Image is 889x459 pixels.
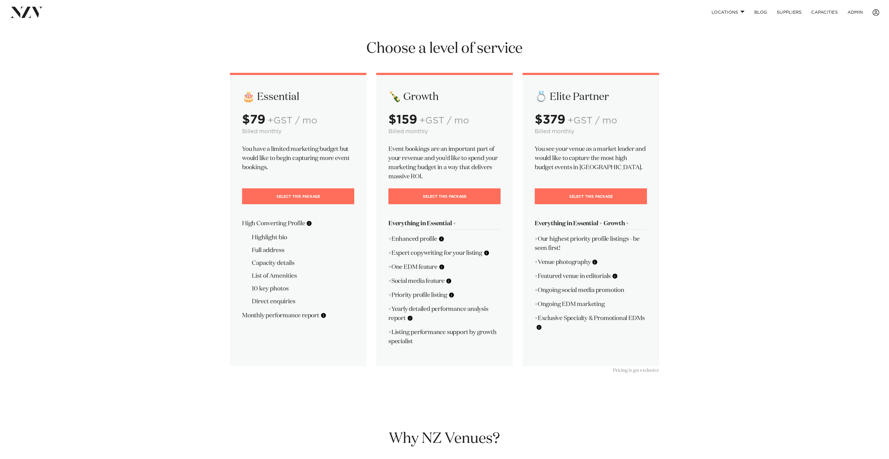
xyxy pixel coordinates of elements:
[772,6,806,19] a: SUPPLIERS
[843,6,868,19] a: ADMIN
[535,272,647,281] p: +Featured venue in editorials
[388,90,501,104] h2: 🍾 Growth
[252,284,354,293] li: 10 key photos
[535,90,647,104] h2: 💍 Elite Partner
[535,220,629,226] strong: Everything in Essential + Growth +
[242,311,354,320] p: Monthly performance report
[388,188,501,204] a: Select This Package
[388,234,501,244] p: +Enhanced profile
[388,262,501,272] p: +One EDM feature
[242,129,282,134] small: Billed monthly
[252,258,354,268] li: Capacity details
[535,300,647,309] p: +Ongoing EDM marketing
[806,6,843,19] a: Capacities
[10,7,43,18] img: nzv-logo.png
[535,258,647,267] p: +Venue photography
[242,114,265,126] strong: $79
[388,328,501,346] p: +Listing performance support by growth specialist
[707,6,749,19] a: Locations
[388,129,428,134] small: Billed monthly
[535,286,647,295] p: +Ongoing social media promotion
[613,368,659,373] small: Pricing is gst exclusive
[388,304,501,323] p: +Yearly detailed performance analysis report
[535,129,574,134] small: Billed monthly
[388,220,456,226] strong: Everything in Essential +
[535,188,647,204] a: Select This Package
[749,6,772,19] a: BLOG
[420,116,469,125] span: +GST / mo
[230,39,659,58] h1: Choose a level of service
[230,429,659,448] h2: Why NZ Venues?
[242,219,354,228] p: High Converting Profile
[535,314,647,332] p: +Exclusive Specialty & Promotional EDMs
[252,246,354,255] li: Full address
[388,290,501,300] p: +Priority profile listing
[242,144,354,172] p: You have a limited marketing budget but would like to begin capturing more event bookings.
[568,116,617,125] span: +GST / mo
[388,276,501,286] p: +Social media feature
[242,90,354,104] h2: 🎂 Essential
[268,116,317,125] span: +GST / mo
[252,271,354,280] li: List of Amenities
[535,234,647,253] p: +Our highest priority profile listings - be seen first!
[252,297,354,306] li: Direct enquiries
[535,114,565,126] strong: $379
[388,114,417,126] strong: $159
[388,248,501,258] p: +Expert copywriting for your listing
[242,188,354,204] a: Select This Package
[252,233,354,242] li: Highlight bio
[535,144,647,172] p: You see your venue as a market leader and would like to capture the most high budget events in [G...
[388,144,501,181] p: Event bookings are an important part of your revenue and you’d like to spend your marketing budge...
